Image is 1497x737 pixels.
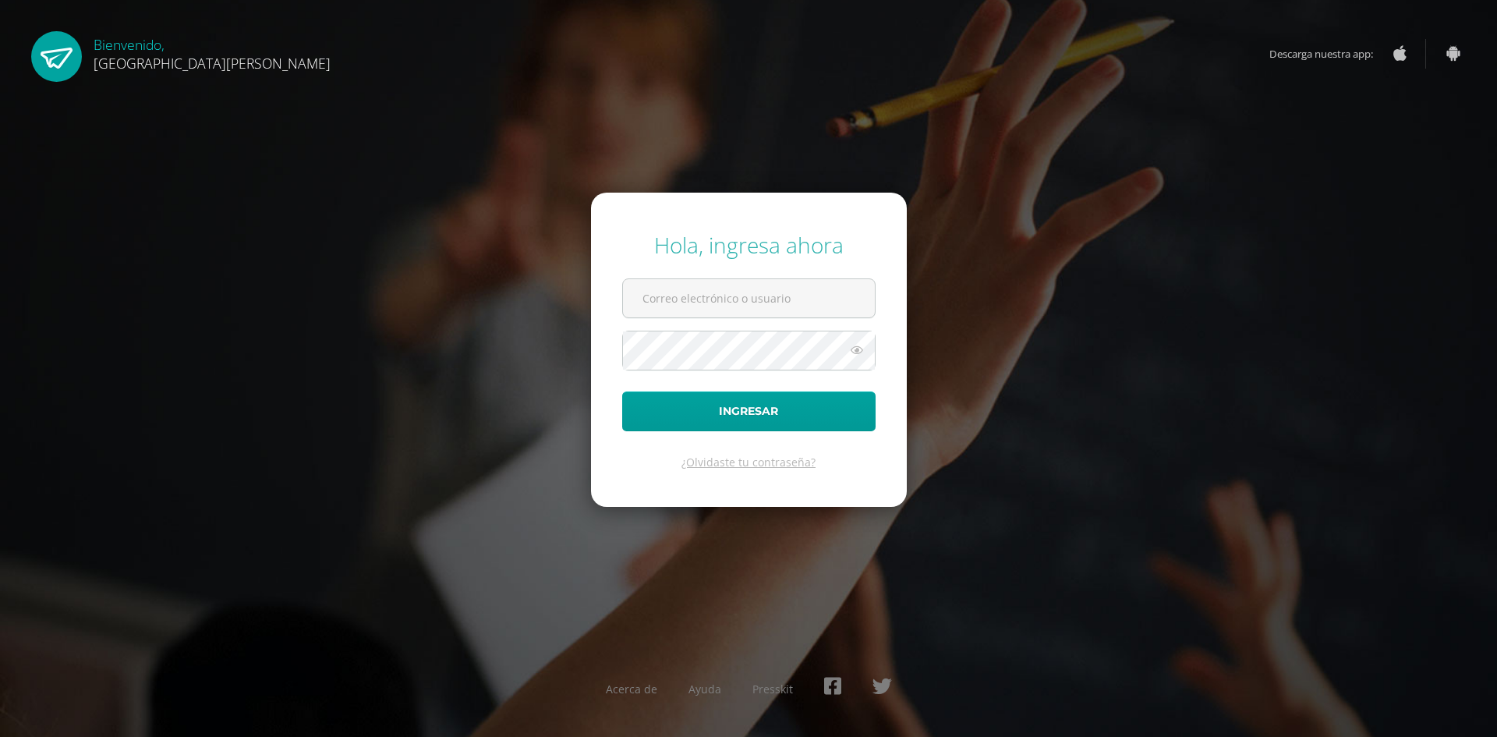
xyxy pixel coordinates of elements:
[622,230,876,260] div: Hola, ingresa ahora
[94,54,331,73] span: [GEOGRAPHIC_DATA][PERSON_NAME]
[94,31,331,73] div: Bienvenido,
[623,279,875,317] input: Correo electrónico o usuario
[622,392,876,431] button: Ingresar
[1269,39,1389,69] span: Descarga nuestra app:
[688,682,721,696] a: Ayuda
[681,455,816,469] a: ¿Olvidaste tu contraseña?
[752,682,793,696] a: Presskit
[606,682,657,696] a: Acerca de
